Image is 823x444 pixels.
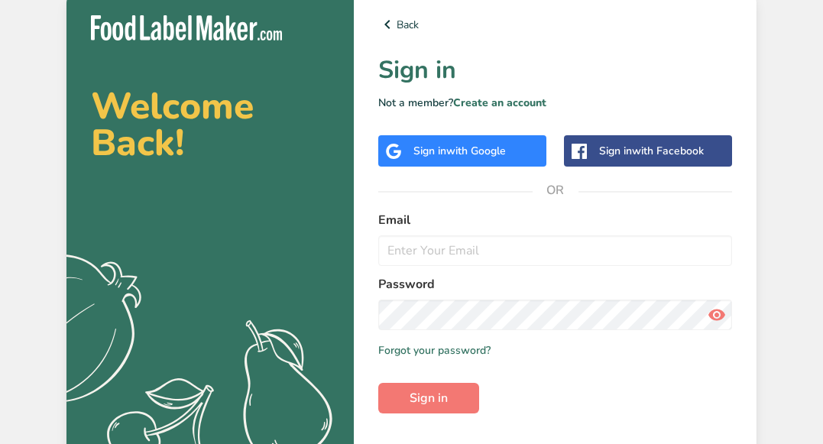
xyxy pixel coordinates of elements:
h1: Sign in [378,52,732,89]
div: Sign in [413,143,506,159]
div: Sign in [599,143,704,159]
label: Password [378,275,732,293]
span: with Facebook [632,144,704,158]
button: Sign in [378,383,479,413]
a: Back [378,15,732,34]
p: Not a member? [378,95,732,111]
input: Enter Your Email [378,235,732,266]
h2: Welcome Back! [91,88,329,161]
span: Sign in [410,389,448,407]
a: Create an account [453,96,546,110]
span: with Google [446,144,506,158]
label: Email [378,211,732,229]
a: Forgot your password? [378,342,491,358]
span: OR [533,167,578,213]
img: Food Label Maker [91,15,282,41]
